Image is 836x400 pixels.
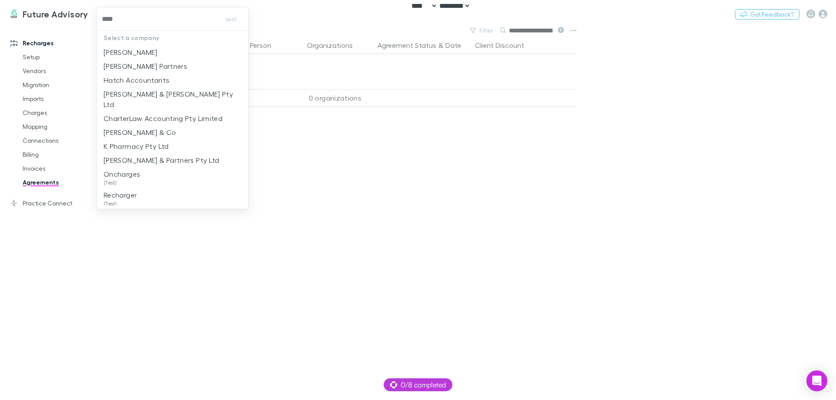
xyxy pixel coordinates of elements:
[806,370,827,391] div: Open Intercom Messenger
[97,30,248,45] p: Select a company
[104,75,169,85] p: Hatch Accountants
[217,14,245,24] button: test
[104,190,137,200] p: Recharger
[104,61,187,71] p: [PERSON_NAME] Partners
[104,200,137,207] span: (Test)
[104,47,158,57] p: [PERSON_NAME]
[104,89,241,110] p: [PERSON_NAME] & [PERSON_NAME] Pty Ltd
[104,127,176,138] p: [PERSON_NAME] & Co
[104,179,140,186] span: (Test)
[104,113,222,124] p: CharterLaw Accounting Pty Limited
[104,141,169,151] p: K Pharmacy Pty Ltd
[104,169,140,179] p: Oncharges
[104,155,219,165] p: [PERSON_NAME] & Partners Pty Ltd
[226,14,236,24] span: test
